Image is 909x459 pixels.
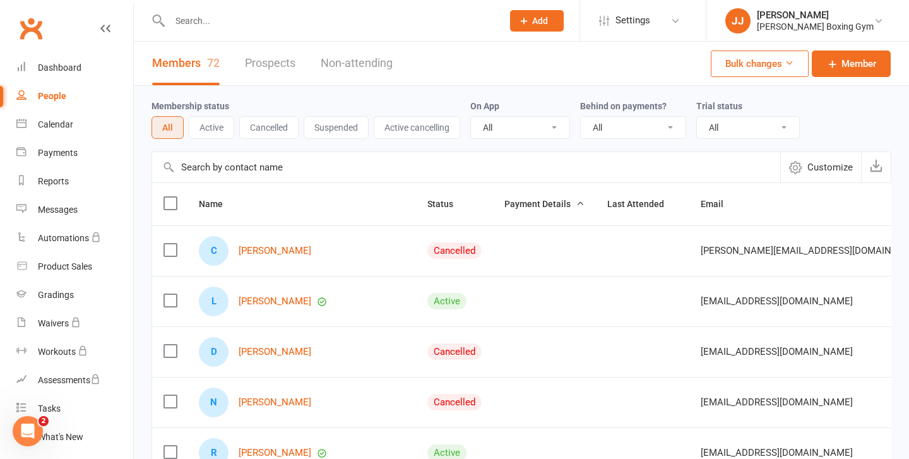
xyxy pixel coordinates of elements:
[15,13,47,44] a: Clubworx
[13,416,43,446] iframe: Intercom live chat
[38,176,69,186] div: Reports
[239,397,311,408] a: [PERSON_NAME]
[427,196,467,212] button: Status
[427,394,482,410] div: Cancelled
[701,390,853,414] span: [EMAIL_ADDRESS][DOMAIN_NAME]
[239,246,311,256] a: [PERSON_NAME]
[152,42,220,85] a: Members72
[427,199,467,209] span: Status
[38,347,76,357] div: Workouts
[780,152,861,182] button: Customize
[580,101,667,111] label: Behind on payments?
[510,10,564,32] button: Add
[38,432,83,442] div: What's New
[16,82,133,110] a: People
[16,253,133,281] a: Product Sales
[38,233,89,243] div: Automations
[16,366,133,395] a: Assessments
[304,116,369,139] button: Suspended
[757,9,874,21] div: [PERSON_NAME]
[151,101,229,111] label: Membership status
[427,343,482,360] div: Cancelled
[38,63,81,73] div: Dashboard
[151,116,184,139] button: All
[152,152,780,182] input: Search by contact name
[38,261,92,271] div: Product Sales
[607,196,678,212] button: Last Attended
[374,116,460,139] button: Active cancelling
[16,281,133,309] a: Gradings
[239,116,299,139] button: Cancelled
[701,289,853,313] span: [EMAIL_ADDRESS][DOMAIN_NAME]
[696,101,742,111] label: Trial status
[701,340,853,364] span: [EMAIL_ADDRESS][DOMAIN_NAME]
[199,388,229,417] div: Nathan
[239,347,311,357] a: [PERSON_NAME]
[532,16,548,26] span: Add
[757,21,874,32] div: [PERSON_NAME] Boxing Gym
[807,160,853,175] span: Customize
[166,12,494,30] input: Search...
[239,448,311,458] a: [PERSON_NAME]
[504,196,585,212] button: Payment Details
[199,196,237,212] button: Name
[701,196,737,212] button: Email
[16,338,133,366] a: Workouts
[16,423,133,451] a: What's New
[615,6,650,35] span: Settings
[199,199,237,209] span: Name
[16,196,133,224] a: Messages
[38,91,66,101] div: People
[38,318,69,328] div: Waivers
[427,293,466,309] div: Active
[38,375,100,385] div: Assessments
[38,403,61,414] div: Tasks
[504,199,585,209] span: Payment Details
[207,56,220,69] div: 72
[427,242,482,259] div: Cancelled
[16,139,133,167] a: Payments
[607,199,678,209] span: Last Attended
[38,205,78,215] div: Messages
[16,167,133,196] a: Reports
[16,110,133,139] a: Calendar
[16,224,133,253] a: Automations
[470,101,499,111] label: On App
[841,56,876,71] span: Member
[189,116,234,139] button: Active
[812,51,891,77] a: Member
[701,199,737,209] span: Email
[16,395,133,423] a: Tasks
[199,337,229,367] div: Deacon
[199,287,229,316] div: Lewis
[725,8,751,33] div: JJ
[16,309,133,338] a: Waivers
[38,119,73,129] div: Calendar
[245,42,295,85] a: Prospects
[321,42,393,85] a: Non-attending
[38,290,74,300] div: Gradings
[711,51,809,77] button: Bulk changes
[199,236,229,266] div: Caelen
[38,148,78,158] div: Payments
[16,54,133,82] a: Dashboard
[39,416,49,426] span: 2
[239,296,311,307] a: [PERSON_NAME]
